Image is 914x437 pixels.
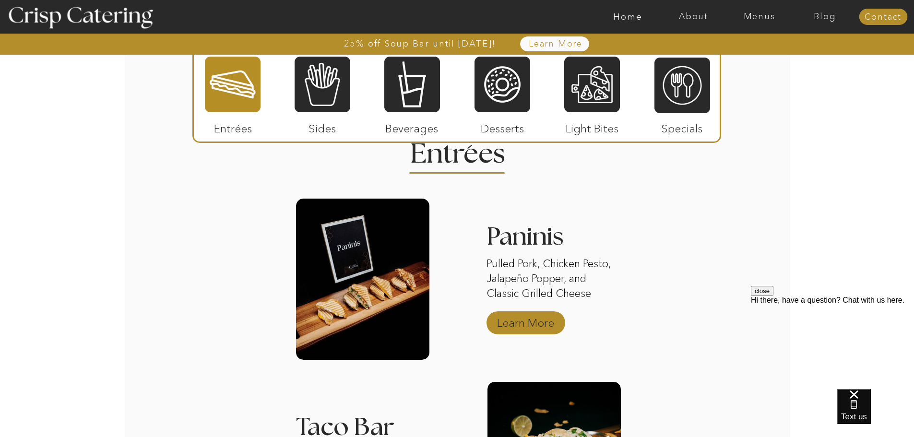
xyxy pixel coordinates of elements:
p: Pulled Pork, Chicken Pesto, Jalapeño Popper, and Classic Grilled Cheese [487,257,620,303]
h3: Paninis [487,224,620,255]
p: Sides [290,112,354,140]
a: Home [595,12,661,22]
h3: Taco Bar [296,415,429,427]
a: 25% off Soup Bar until [DATE]! [309,39,531,48]
a: Blog [792,12,858,22]
a: Learn More [507,39,605,49]
a: Contact [859,12,907,22]
a: About [661,12,726,22]
p: Light Bites [560,112,624,140]
p: Beverages [380,112,444,140]
h2: Entrees [410,141,504,159]
iframe: podium webchat widget bubble [837,389,914,437]
a: Menus [726,12,792,22]
a: Learn More [494,307,558,334]
p: Entrées [201,112,265,140]
iframe: podium webchat widget prompt [751,286,914,401]
p: Specials [650,112,714,140]
p: Desserts [471,112,534,140]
